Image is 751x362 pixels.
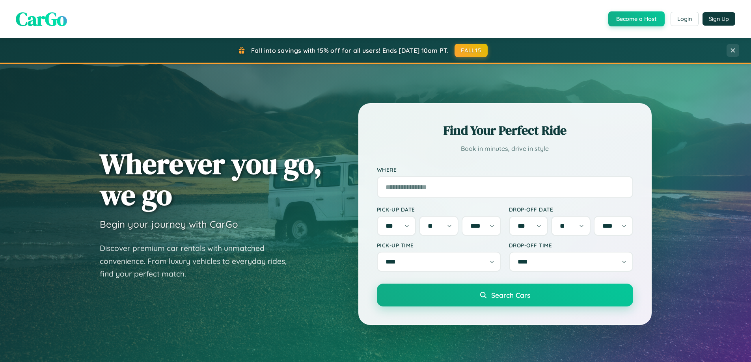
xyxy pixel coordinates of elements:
label: Where [377,166,633,173]
h1: Wherever you go, we go [100,148,322,210]
button: Become a Host [608,11,665,26]
button: FALL15 [455,44,488,57]
span: Search Cars [491,291,530,299]
span: CarGo [16,6,67,32]
button: Login [671,12,699,26]
p: Book in minutes, drive in style [377,143,633,154]
label: Pick-up Date [377,206,501,213]
label: Pick-up Time [377,242,501,249]
label: Drop-off Time [509,242,633,249]
h3: Begin your journey with CarGo [100,218,238,230]
button: Search Cars [377,284,633,306]
h2: Find Your Perfect Ride [377,122,633,139]
p: Discover premium car rentals with unmatched convenience. From luxury vehicles to everyday rides, ... [100,242,297,280]
button: Sign Up [703,12,735,26]
span: Fall into savings with 15% off for all users! Ends [DATE] 10am PT. [251,46,449,54]
label: Drop-off Date [509,206,633,213]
